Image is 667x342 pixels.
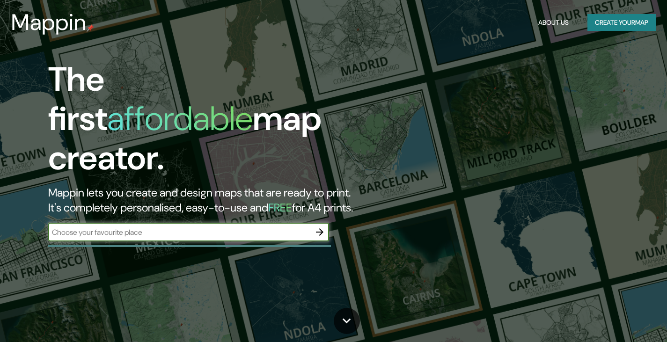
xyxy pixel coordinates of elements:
[268,200,292,215] h5: FREE
[587,14,656,31] button: Create yourmap
[48,185,382,215] h2: Mappin lets you create and design maps that are ready to print. It's completely personalised, eas...
[87,24,94,32] img: mappin-pin
[107,97,253,140] h1: affordable
[48,60,382,185] h1: The first map creator.
[11,9,87,36] h3: Mappin
[535,14,572,31] button: About Us
[48,227,310,238] input: Choose your favourite place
